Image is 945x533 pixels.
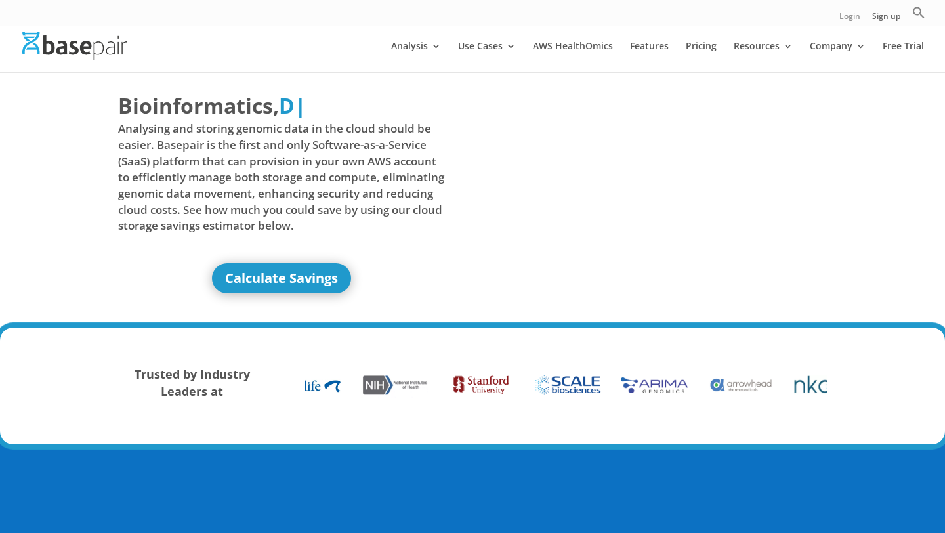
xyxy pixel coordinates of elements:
a: AWS HealthOmics [533,41,613,72]
a: Search Icon Link [912,6,925,26]
a: Sign up [872,12,900,26]
a: Free Trial [883,41,924,72]
svg: Search [912,6,925,19]
a: Analysis [391,41,441,72]
a: Use Cases [458,41,516,72]
span: Bioinformatics, [118,91,279,121]
span: D [279,91,295,119]
a: Login [839,12,860,26]
span: Analysing and storing genomic data in the cloud should be easier. Basepair is the first and only ... [118,121,445,234]
a: Company [810,41,866,72]
a: Features [630,41,669,72]
strong: Trusted by Industry Leaders at [135,366,250,399]
iframe: Basepair - NGS Analysis Simplified [482,91,809,274]
a: Resources [734,41,793,72]
a: Pricing [686,41,717,72]
img: Basepair [22,32,127,60]
span: | [295,91,306,119]
a: Calculate Savings [212,263,351,293]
